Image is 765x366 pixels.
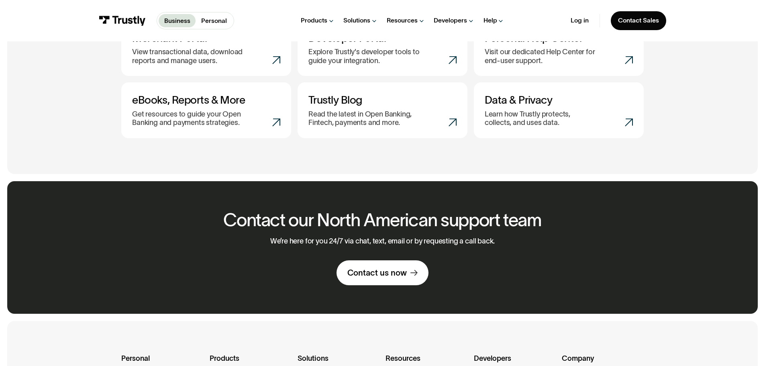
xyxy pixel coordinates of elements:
a: Contact Sales [611,11,666,30]
a: Personal Help CenterVisit our dedicated Help Center for end-user support. [474,20,644,76]
p: Explore Trustly's developer tools to guide your integration. [308,48,428,65]
p: Visit our dedicated Help Center for end-user support. [485,48,604,65]
a: Business [159,14,196,27]
p: Personal [201,16,227,26]
a: Personal [196,14,232,27]
a: eBooks, Reports & MoreGet resources to guide your Open Banking and payments strategies. [121,82,291,138]
div: Help [483,16,497,25]
h2: Contact our North American support team [223,210,542,230]
p: Business [164,16,190,26]
div: Developers [434,16,467,25]
p: Get resources to guide your Open Banking and payments strategies. [132,110,251,127]
a: Data & PrivacyLearn how Trustly protects, collects, and uses data. [474,82,644,138]
div: Contact us now [347,268,407,278]
a: Developer PortalExplore Trustly's developer tools to guide your integration. [298,20,467,76]
h3: eBooks, Reports & More [132,93,280,106]
div: Solutions [343,16,370,25]
div: Resources [387,16,418,25]
p: Read the latest in Open Banking, Fintech, payments and more. [308,110,428,127]
a: Log in [571,16,589,25]
img: Trustly Logo [99,16,146,26]
div: Contact Sales [618,16,659,25]
h3: Trustly Blog [308,93,457,106]
a: Trustly BlogRead the latest in Open Banking, Fintech, payments and more. [298,82,467,138]
a: Merchant PortalView transactional data, download reports and manage users. [121,20,291,76]
div: Products [301,16,327,25]
p: View transactional data, download reports and manage users. [132,48,251,65]
p: We’re here for you 24/7 via chat, text, email or by requesting a call back. [270,237,495,246]
a: Contact us now [337,260,428,285]
p: Learn how Trustly protects, collects, and uses data. [485,110,591,127]
h3: Data & Privacy [485,93,633,106]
